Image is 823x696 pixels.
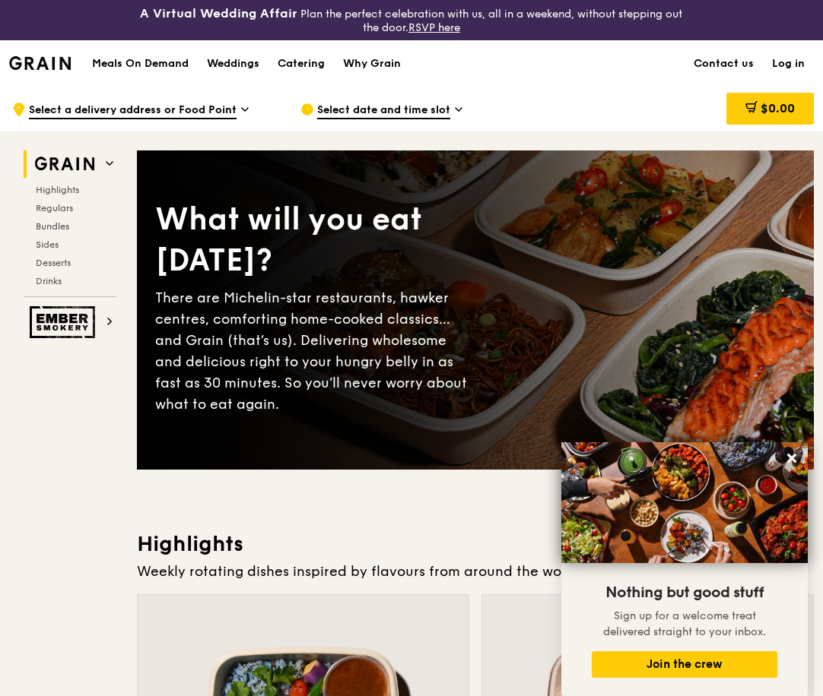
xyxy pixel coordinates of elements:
img: Ember Smokery web logo [30,306,100,338]
a: Log in [763,41,814,87]
span: Sign up for a welcome treat delivered straight to your inbox. [603,609,766,638]
div: There are Michelin-star restaurants, hawker centres, comforting home-cooked classics… and Grain (... [155,287,475,415]
button: Join the crew [592,651,777,678]
a: Contact us [685,41,763,87]
a: Weddings [198,41,269,87]
div: What will you eat [DATE]? [155,199,475,281]
a: Catering [269,41,334,87]
h3: Highlights [137,530,814,558]
a: Why Grain [334,41,410,87]
div: Catering [278,41,325,87]
div: Weekly rotating dishes inspired by flavours from around the world. [137,561,814,582]
h3: A Virtual Wedding Affair [140,6,297,21]
span: Bundles [36,221,69,232]
span: Select a delivery address or Food Point [29,103,237,119]
span: Nothing but good stuff [605,584,764,602]
span: Highlights [36,185,79,195]
img: Grain [9,56,71,70]
div: Weddings [207,41,259,87]
div: Why Grain [343,41,401,87]
div: Plan the perfect celebration with us, all in a weekend, without stepping out the door. [137,6,685,34]
span: Regulars [36,203,73,214]
span: Desserts [36,258,71,268]
button: Close [780,446,804,470]
a: RSVP here [408,21,460,34]
span: Sides [36,239,59,250]
span: Select date and time slot [317,103,450,119]
h1: Meals On Demand [92,56,189,71]
span: Drinks [36,276,62,286]
span: $0.00 [761,101,795,115]
img: Grain web logo [30,150,100,178]
a: GrainGrain [9,40,71,85]
img: DSC07876-Edit02-Large.jpeg [561,442,808,563]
